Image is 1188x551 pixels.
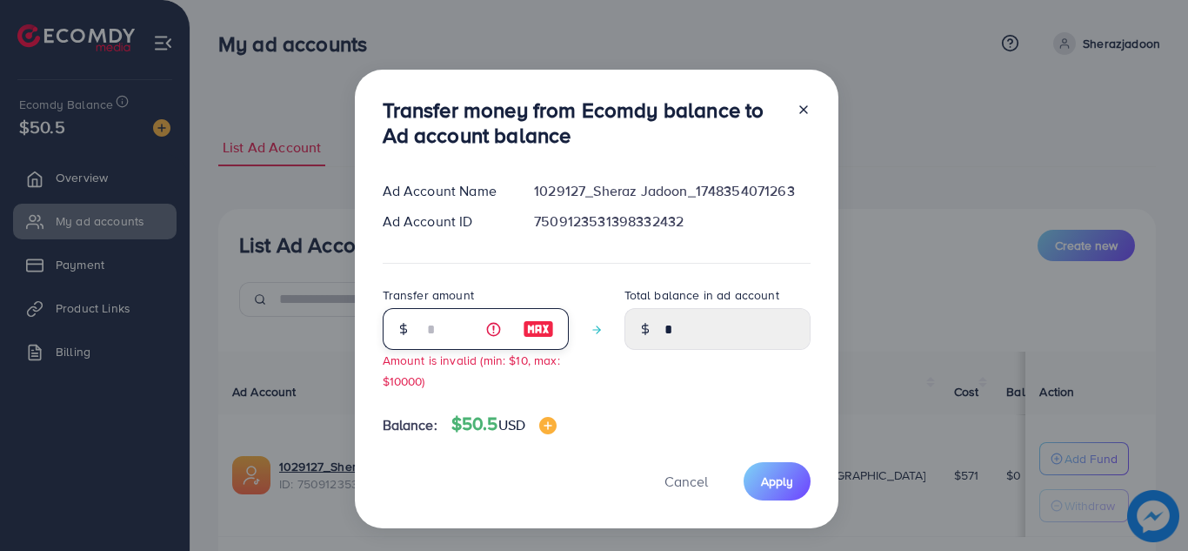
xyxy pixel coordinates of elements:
div: 1029127_Sheraz Jadoon_1748354071263 [520,181,824,201]
button: Cancel [643,462,730,500]
label: Total balance in ad account [624,286,779,304]
img: image [539,417,557,434]
h3: Transfer money from Ecomdy balance to Ad account balance [383,97,783,148]
label: Transfer amount [383,286,474,304]
span: Apply [761,473,793,490]
h4: $50.5 [451,413,557,435]
button: Apply [744,462,811,500]
span: Cancel [664,472,708,491]
span: USD [498,415,525,434]
div: Ad Account ID [369,212,521,232]
small: Amount is invalid (min: $10, max: $10000) [383,352,560,388]
div: Ad Account Name [369,181,521,201]
span: Balance: [383,415,437,435]
img: image [523,319,554,339]
div: 7509123531398332432 [520,212,824,232]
